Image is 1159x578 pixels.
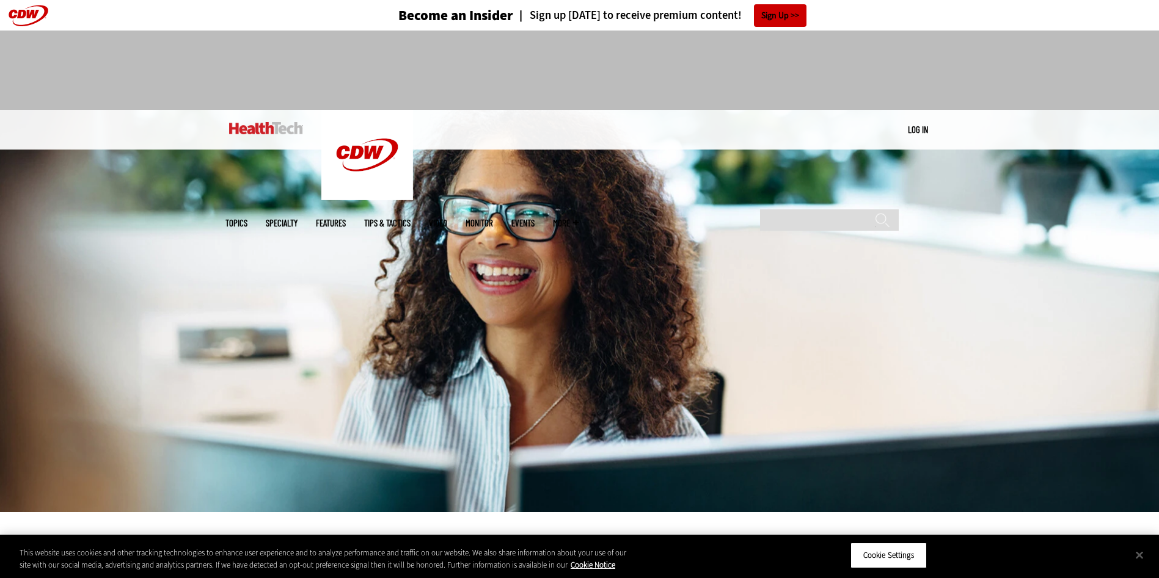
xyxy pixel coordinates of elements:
[513,10,742,21] a: Sign up [DATE] to receive premium content!
[353,9,513,23] a: Become an Insider
[321,110,413,200] img: Home
[908,124,928,135] a: Log in
[398,9,513,23] h3: Become an Insider
[466,219,493,228] a: MonITor
[908,123,928,136] div: User menu
[429,219,447,228] a: Video
[357,43,802,98] iframe: advertisement
[571,560,615,570] a: More information about your privacy
[553,219,579,228] span: More
[321,190,413,203] a: CDW
[225,219,247,228] span: Topics
[364,219,411,228] a: Tips & Tactics
[850,543,927,568] button: Cookie Settings
[754,4,806,27] a: Sign Up
[20,547,637,571] div: This website uses cookies and other tracking technologies to enhance user experience and to analy...
[316,219,346,228] a: Features
[511,219,535,228] a: Events
[1126,541,1153,568] button: Close
[229,122,303,134] img: Home
[266,219,298,228] span: Specialty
